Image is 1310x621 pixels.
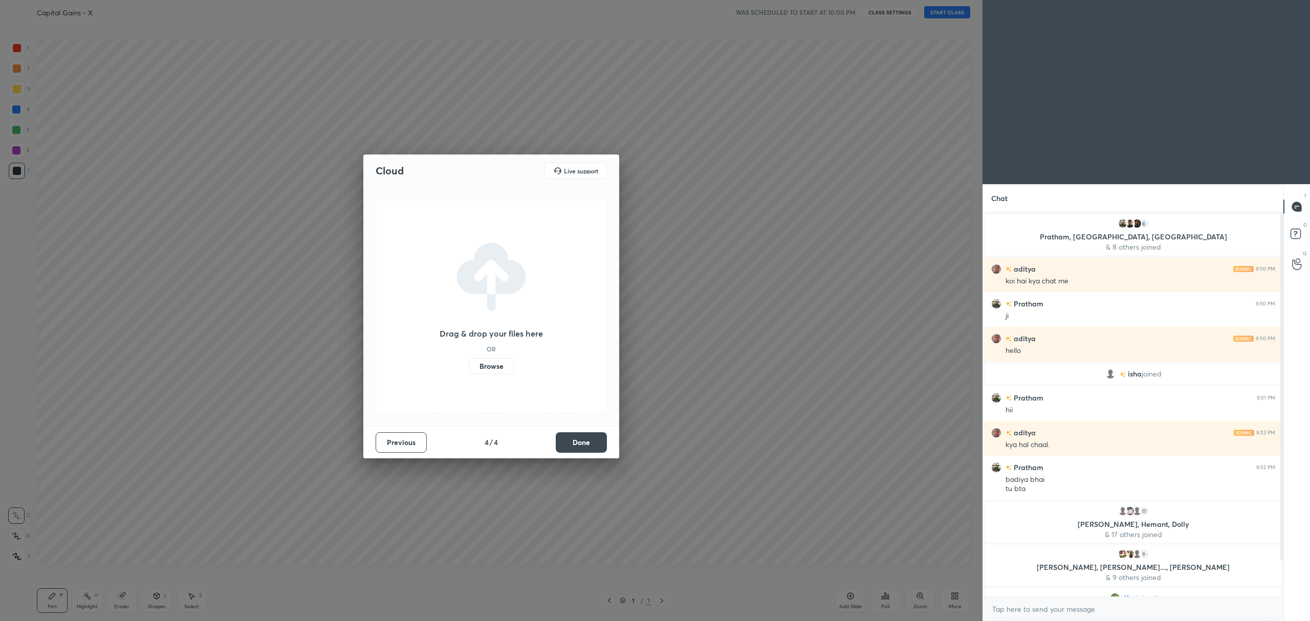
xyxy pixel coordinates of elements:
h6: aditya [1012,263,1036,274]
div: 9 [1139,549,1149,559]
div: 9:51 PM [1257,395,1275,401]
span: joined [1137,594,1156,602]
div: 9:50 PM [1256,266,1275,272]
p: T [1304,192,1307,200]
img: d672635e3b8c4d1db0e3ab6860ad7260.jpg [991,393,1001,403]
img: 1b2d820965364134af14a78726495715.jpg [1110,593,1120,603]
img: no-rating-badge.077c3623.svg [1006,301,1012,307]
h6: aditya [1012,333,1036,344]
p: & 9 others joined [992,573,1275,582]
div: hello [1006,346,1275,356]
img: default.png [1132,549,1142,559]
button: Done [556,432,607,453]
p: & 8 others joined [992,243,1275,251]
img: default.png [1105,369,1116,379]
img: default.png [1132,506,1142,516]
img: no-rating-badge.077c3623.svg [1006,267,1012,272]
h4: / [490,437,493,448]
img: aebe5c7af825450aafd2fcc9c9622a9f.jpg [1125,549,1135,559]
h4: 4 [485,437,489,448]
h3: Drag & drop your files here [440,329,543,338]
div: 8 [1139,218,1149,229]
h6: Pratham [1012,298,1043,309]
img: iconic-light.a09c19a4.png [1234,430,1254,436]
div: 9:52 PM [1256,430,1275,436]
p: Pratham, [GEOGRAPHIC_DATA], [GEOGRAPHIC_DATA] [992,233,1275,241]
img: d672635e3b8c4d1db0e3ab6860ad7260.jpg [991,299,1001,309]
img: 3 [1125,506,1135,516]
div: kya hal chaal. [1006,440,1275,450]
span: joined [1142,370,1162,378]
h5: OR [487,346,496,352]
div: koi hai kya chat me [1006,276,1275,286]
div: ji [1006,311,1275,321]
img: iconic-light.a09c19a4.png [1233,336,1254,342]
h2: Cloud [376,164,404,178]
h4: 4 [494,437,498,448]
img: no-rating-badge.077c3623.svg [1006,336,1012,342]
span: You [1124,594,1137,602]
span: isha [1128,370,1142,378]
div: hii [1006,405,1275,415]
div: 9:52 PM [1256,464,1275,471]
img: e38ab81fadd44d958d0b9871958952d3.jpg [991,428,1001,438]
img: no-rating-badge.077c3623.svg [1120,372,1126,378]
div: 17 [1139,506,1149,516]
div: 9:50 PM [1256,336,1275,342]
img: iconic-light.a09c19a4.png [1233,266,1254,272]
h6: Pratham [1012,462,1043,473]
p: [PERSON_NAME], [PERSON_NAME]..., [PERSON_NAME] [992,563,1275,571]
img: d672635e3b8c4d1db0e3ab6860ad7260.jpg [991,462,1001,473]
img: 3 [1118,549,1128,559]
p: G [1303,250,1307,257]
img: e1f1f9677a884f6eae9e7dfc4a7b18dd.jpg [1125,218,1135,229]
img: d672635e3b8c4d1db0e3ab6860ad7260.jpg [1118,218,1128,229]
button: Previous [376,432,427,453]
img: no-rating-badge.077c3623.svg [1006,430,1012,436]
div: grid [983,212,1283,596]
img: a358d6efd4b64471b9a414a6fa5ab202.jpg [1132,218,1142,229]
img: no-rating-badge.077c3623.svg [1006,465,1012,471]
img: default.png [1118,506,1128,516]
div: 9:50 PM [1256,301,1275,307]
p: [PERSON_NAME], Hemant, Dolly [992,520,1275,528]
img: e38ab81fadd44d958d0b9871958952d3.jpg [991,264,1001,274]
img: e38ab81fadd44d958d0b9871958952d3.jpg [991,334,1001,344]
h6: aditya [1012,427,1036,438]
p: D [1303,221,1307,229]
p: & 17 others joined [992,530,1275,539]
p: Chat [983,185,1016,212]
img: no-rating-badge.077c3623.svg [1006,395,1012,401]
h5: Live support [564,168,598,174]
h6: Pratham [1012,392,1043,403]
div: badiya bhai tu bta [1006,475,1275,494]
